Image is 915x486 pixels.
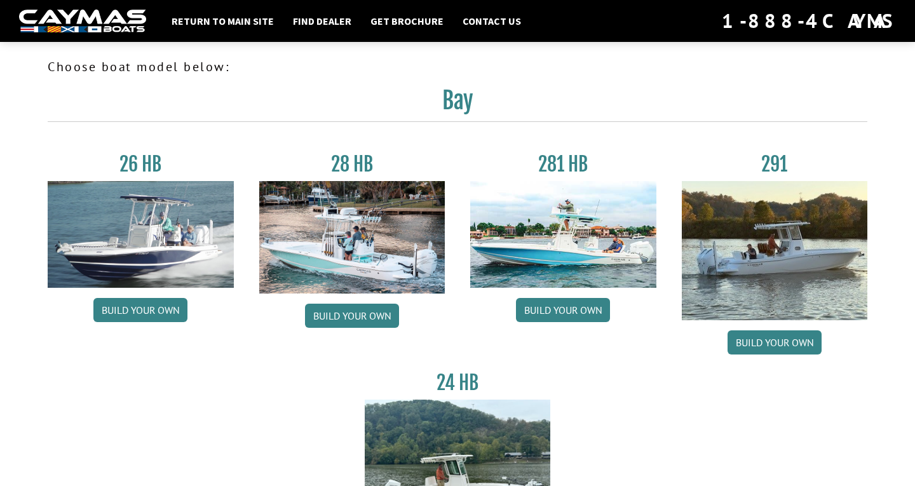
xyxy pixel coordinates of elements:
a: Build your own [516,298,610,322]
a: Build your own [728,330,822,354]
img: 291_Thumbnail.jpg [682,181,868,320]
h3: 28 HB [259,152,445,176]
img: white-logo-c9c8dbefe5ff5ceceb0f0178aa75bf4bb51f6bca0971e226c86eb53dfe498488.png [19,10,146,33]
div: 1-888-4CAYMAS [722,7,896,35]
h3: 26 HB [48,152,234,176]
img: 28_hb_thumbnail_for_caymas_connect.jpg [259,181,445,294]
a: Contact Us [456,13,527,29]
a: Get Brochure [364,13,450,29]
h3: 291 [682,152,868,176]
a: Build your own [93,298,187,322]
a: Return to main site [165,13,280,29]
img: 28-hb-twin.jpg [470,181,656,288]
img: 26_new_photo_resized.jpg [48,181,234,288]
p: Choose boat model below: [48,57,867,76]
a: Find Dealer [287,13,358,29]
h3: 281 HB [470,152,656,176]
h3: 24 HB [365,371,551,395]
h2: Bay [48,86,867,122]
a: Build your own [305,304,399,328]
